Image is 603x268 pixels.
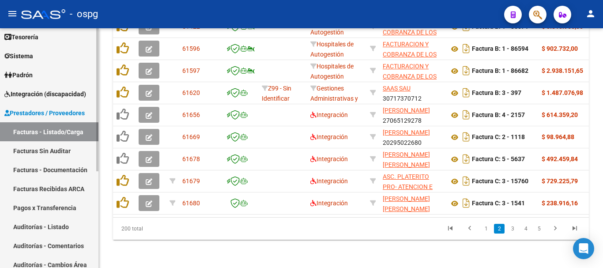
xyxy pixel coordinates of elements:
[383,128,442,146] div: 20295022680
[472,45,528,53] strong: Factura B: 1 - 86594
[113,218,207,240] div: 200 total
[494,224,505,234] a: 2
[460,108,472,122] i: Descargar documento
[542,111,578,118] strong: $ 614.359,20
[479,221,493,236] li: page 1
[383,173,433,220] span: ASC. PLATERITO PRO- ATENCION E INTEGRACION SOCIAL DE NIÑOS EXCEPCIONALES.
[310,63,354,80] span: Hospitales de Autogestión
[472,200,525,207] strong: Factura C: 3 - 1541
[182,89,200,96] span: 61620
[7,8,18,19] mat-icon: menu
[542,133,574,140] strong: $ 98.964,88
[182,155,200,162] span: 61678
[182,133,200,140] span: 61669
[383,150,442,168] div: 20101196691
[481,224,491,234] a: 1
[4,51,33,61] span: Sistema
[566,224,583,234] a: go to last page
[383,106,442,124] div: 27065129278
[310,111,348,118] span: Integración
[310,177,348,185] span: Integración
[383,83,442,102] div: 30717370712
[4,70,33,80] span: Padrón
[442,224,459,234] a: go to first page
[519,221,532,236] li: page 4
[542,200,578,207] strong: $ 238.916,16
[310,85,358,112] span: Gestiones Administrativas y Otros
[506,221,519,236] li: page 3
[383,151,430,168] span: [PERSON_NAME] [PERSON_NAME]
[182,67,200,74] span: 61597
[542,89,583,96] strong: $ 1.487.076,98
[585,8,596,19] mat-icon: person
[460,174,472,188] i: Descargar documento
[472,23,528,30] strong: Factura B: 1 - 86571
[542,45,578,52] strong: $ 902.732,00
[182,111,200,118] span: 61656
[472,156,525,163] strong: Factura C: 5 - 5637
[460,86,472,100] i: Descargar documento
[573,238,594,259] div: Open Intercom Messenger
[383,41,437,78] span: FACTURACION Y COBRANZA DE LOS EFECTORES PUBLICOS S.E.
[383,194,442,212] div: 20307804191
[383,172,442,190] div: 30536738718
[383,61,442,80] div: 30715497456
[70,4,98,24] span: - ospg
[472,90,521,97] strong: Factura B: 3 - 397
[383,107,430,114] span: [PERSON_NAME]
[507,224,518,234] a: 3
[493,221,506,236] li: page 2
[520,224,531,234] a: 4
[542,177,578,185] strong: $ 729.225,79
[4,32,38,42] span: Tesorería
[460,42,472,56] i: Descargar documento
[383,129,430,136] span: [PERSON_NAME]
[310,41,354,58] span: Hospitales de Autogestión
[4,89,86,99] span: Integración (discapacidad)
[534,224,544,234] a: 5
[383,85,411,92] span: SAAS SAU
[383,195,430,212] span: [PERSON_NAME] [PERSON_NAME]
[547,224,564,234] a: go to next page
[4,108,85,118] span: Prestadores / Proveedores
[182,200,200,207] span: 61680
[310,200,348,207] span: Integración
[383,39,442,58] div: 30715497456
[472,178,528,185] strong: Factura C: 3 - 15760
[460,64,472,78] i: Descargar documento
[460,196,472,210] i: Descargar documento
[542,67,583,74] strong: $ 2.938.151,65
[472,68,528,75] strong: Factura B: 1 - 86682
[460,130,472,144] i: Descargar documento
[310,155,348,162] span: Integración
[262,85,291,102] span: Z99 - Sin Identificar
[542,155,578,162] strong: $ 492.459,84
[310,133,348,140] span: Integración
[472,134,525,141] strong: Factura C: 2 - 1118
[460,152,472,166] i: Descargar documento
[182,177,200,185] span: 61679
[472,112,525,119] strong: Factura B: 4 - 2157
[182,45,200,52] span: 61596
[461,224,478,234] a: go to previous page
[383,63,437,100] span: FACTURACION Y COBRANZA DE LOS EFECTORES PUBLICOS S.E.
[532,221,546,236] li: page 5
